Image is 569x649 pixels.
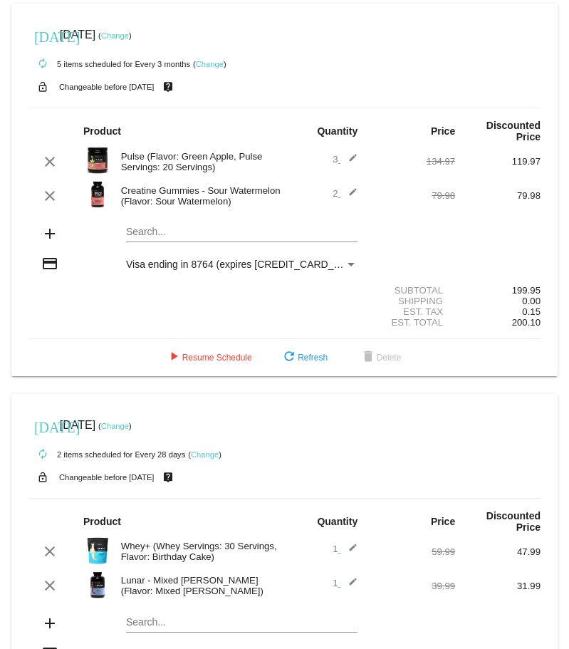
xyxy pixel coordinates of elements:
[269,345,339,370] button: Refresh
[486,120,541,142] strong: Discounted Price
[193,60,226,68] small: ( )
[34,417,51,435] mat-icon: [DATE]
[98,422,132,430] small: ( )
[34,468,51,487] mat-icon: lock_open
[455,285,541,296] div: 199.95
[512,317,541,328] span: 200.10
[126,227,357,238] input: Search...
[34,27,51,44] mat-icon: [DATE]
[317,125,357,137] strong: Quantity
[522,306,541,317] span: 0.15
[333,578,357,588] span: 1
[98,31,132,40] small: ( )
[431,125,455,137] strong: Price
[455,190,541,201] div: 79.98
[34,446,51,463] mat-icon: autorenew
[28,450,185,459] small: 2 items scheduled for Every 28 days
[348,345,413,370] button: Delete
[114,151,285,172] div: Pulse (Flavor: Green Apple, Pulse Servings: 20 Servings)
[340,153,357,170] mat-icon: edit
[370,156,455,167] div: 134.97
[486,510,541,533] strong: Discounted Price
[340,543,357,560] mat-icon: edit
[196,60,224,68] a: Change
[370,546,455,557] div: 59.99
[360,349,377,366] mat-icon: delete
[281,349,298,366] mat-icon: refresh
[165,353,252,363] span: Resume Schedule
[340,577,357,594] mat-icon: edit
[333,544,357,554] span: 1
[191,450,219,459] a: Change
[522,296,541,306] span: 0.00
[160,468,177,487] mat-icon: live_help
[83,146,112,175] img: Image-1-Carousel-Pulse-20S-Green-Apple-Transp.png
[455,581,541,591] div: 31.99
[333,188,357,199] span: 2
[370,306,455,317] div: Est. Tax
[114,541,285,562] div: Whey+ (Whey Servings: 30 Servings, Flavor: Birthday Cake)
[160,78,177,96] mat-icon: live_help
[83,180,112,209] img: Image-1-Creatine-Gummies-SW-1000Xx1000.png
[360,353,402,363] span: Delete
[340,187,357,204] mat-icon: edit
[188,450,221,459] small: ( )
[34,56,51,73] mat-icon: autorenew
[370,285,455,296] div: Subtotal
[455,156,541,167] div: 119.97
[41,187,58,204] mat-icon: clear
[154,345,263,370] button: Resume Schedule
[455,546,541,557] div: 47.99
[41,577,58,594] mat-icon: clear
[83,125,121,137] strong: Product
[34,78,51,96] mat-icon: lock_open
[114,185,285,207] div: Creatine Gummies - Sour Watermelon (Flavor: Sour Watermelon)
[41,255,58,272] mat-icon: credit_card
[317,516,357,527] strong: Quantity
[28,60,190,68] small: 5 items scheduled for Every 3 months
[59,83,155,91] small: Changeable before [DATE]
[83,516,121,527] strong: Product
[101,422,129,430] a: Change
[370,190,455,201] div: 79.98
[83,571,112,599] img: Image-1-Carousel-Lunar-MB-Roman-Berezecky.png
[126,259,365,270] span: Visa ending in 8764 (expires [CREDIT_CARD_DATA])
[41,615,58,632] mat-icon: add
[370,317,455,328] div: Est. Total
[126,617,357,628] input: Search...
[431,516,455,527] strong: Price
[281,353,328,363] span: Refresh
[114,575,285,596] div: Lunar - Mixed [PERSON_NAME] (Flavor: Mixed [PERSON_NAME])
[83,536,112,565] img: Image-1-Carousel-Whey-2lb-Bday-Cake-no-badge-Transp.png
[370,296,455,306] div: Shipping
[370,581,455,591] div: 39.99
[41,543,58,560] mat-icon: clear
[41,225,58,242] mat-icon: add
[126,259,357,270] mat-select: Payment Method
[333,154,357,165] span: 3
[101,31,129,40] a: Change
[59,473,155,482] small: Changeable before [DATE]
[165,349,182,366] mat-icon: play_arrow
[41,153,58,170] mat-icon: clear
